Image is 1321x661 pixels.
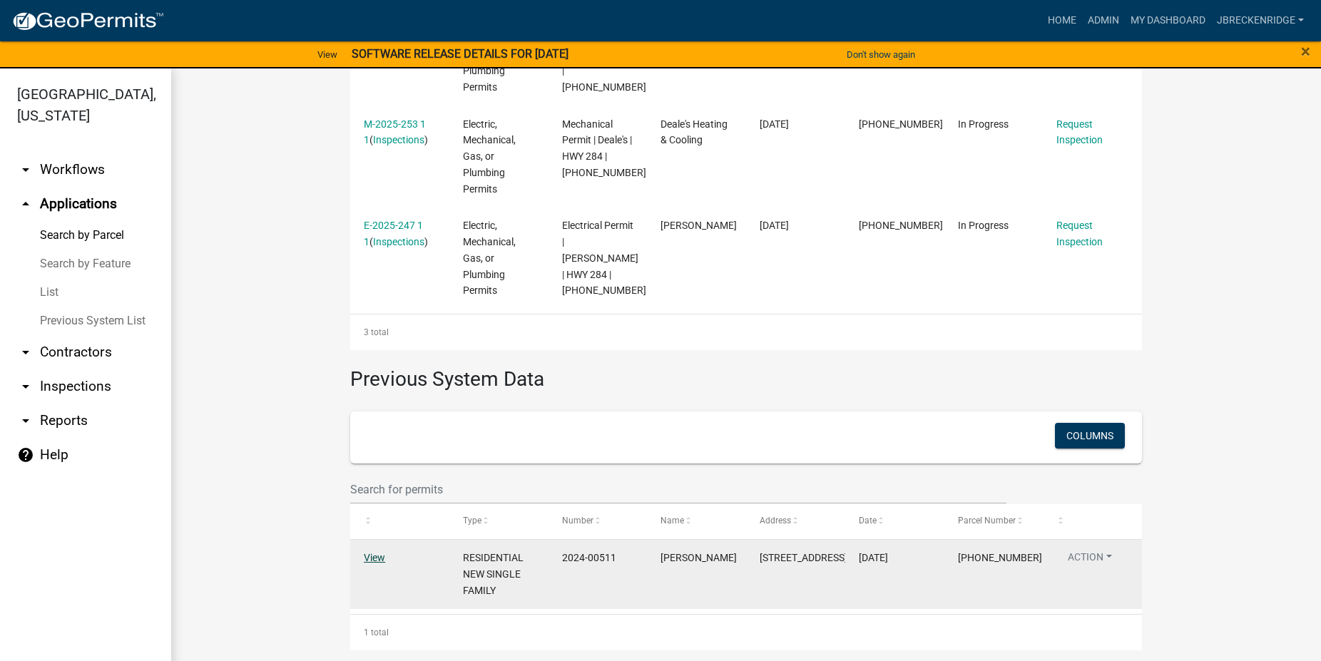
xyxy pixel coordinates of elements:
[17,344,34,361] i: arrow_drop_down
[463,220,516,296] span: Electric, Mechanical, Gas, or Plumbing Permits
[562,220,646,296] span: Electrical Permit | Todd Timmerman | HWY 284 | 066-00-00-112
[859,552,888,563] span: 6/7/2024
[760,118,789,130] span: 05/20/2025
[958,516,1016,526] span: Parcel Number
[562,118,646,178] span: Mechanical Permit | Deale's | HWY 284 | 066-00-00-112
[352,47,568,61] strong: SOFTWARE RELEASE DETAILS FOR [DATE]
[660,118,728,146] span: Deale's Heating & Cooling
[841,43,921,66] button: Don't show again
[449,504,549,538] datatable-header-cell: Type
[746,504,845,538] datatable-header-cell: Address
[364,118,426,146] a: M-2025-253 1 1
[859,118,943,130] span: 066-00-00-112
[17,161,34,178] i: arrow_drop_down
[1301,43,1310,60] button: Close
[350,350,1142,394] h3: Previous System Data
[1056,220,1103,247] a: Request Inspection
[463,516,481,526] span: Type
[760,220,789,231] span: 05/16/2025
[1042,7,1082,34] a: Home
[958,552,1042,563] span: 066-00-00-112
[463,552,524,596] span: RESIDENTIAL NEW SINGLE FAMILY
[17,446,34,463] i: help
[373,134,424,145] a: Inspections
[312,43,343,66] a: View
[562,516,593,526] span: Number
[1125,7,1211,34] a: My Dashboard
[647,504,746,538] datatable-header-cell: Name
[859,220,943,231] span: 066-00-00-112
[350,314,1142,350] div: 3 total
[562,552,616,563] span: 2024-00511
[760,516,791,526] span: Address
[845,504,944,538] datatable-header-cell: Date
[549,504,648,538] datatable-header-cell: Number
[1056,118,1103,146] a: Request Inspection
[660,220,737,231] span: Steve Manning
[17,412,34,429] i: arrow_drop_down
[364,552,385,563] a: View
[1082,7,1125,34] a: Admin
[17,195,34,212] i: arrow_drop_up
[958,220,1009,231] span: In Progress
[1055,423,1125,449] button: Columns
[1301,41,1310,61] span: ×
[17,378,34,395] i: arrow_drop_down
[350,615,1142,650] div: 1 total
[463,118,516,195] span: Electric, Mechanical, Gas, or Plumbing Permits
[364,217,435,250] div: ( )
[1056,550,1123,570] button: Action
[364,116,435,149] div: ( )
[859,516,877,526] span: Date
[660,552,737,563] span: Alexander B Davenport
[760,552,847,563] span: 1748 Hwy 284
[958,118,1009,130] span: In Progress
[364,220,423,247] a: E-2025-247 1 1
[350,475,1006,504] input: Search for permits
[373,236,424,247] a: Inspections
[944,504,1044,538] datatable-header-cell: Parcel Number
[1211,7,1310,34] a: Jbreckenridge
[660,516,684,526] span: Name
